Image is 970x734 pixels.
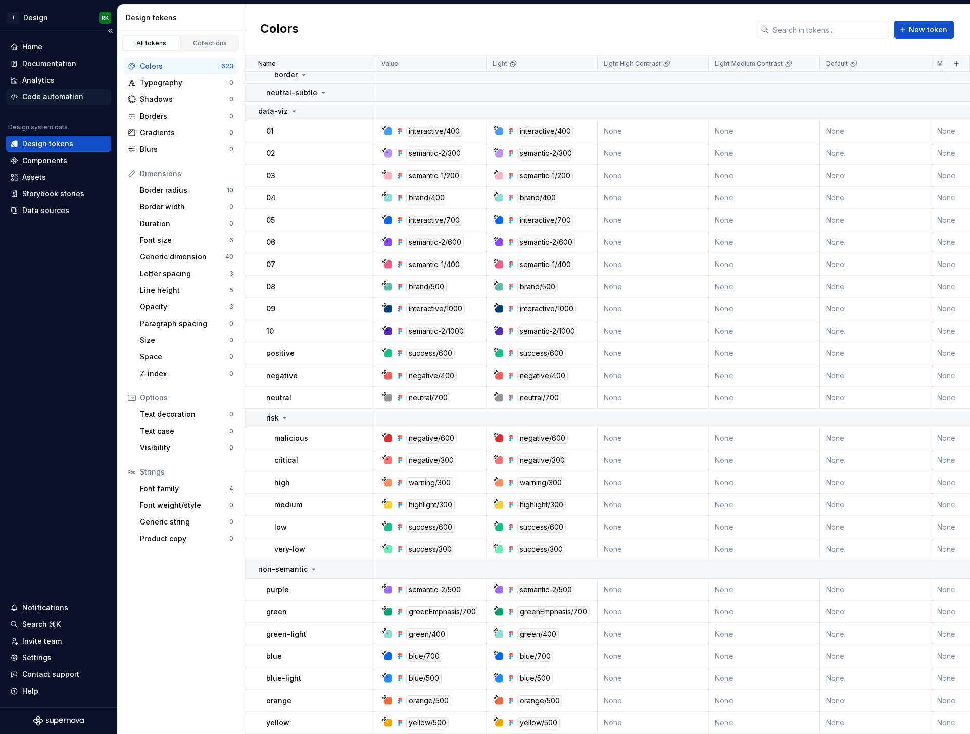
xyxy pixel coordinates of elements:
[266,193,276,203] p: 04
[266,348,295,358] p: positive
[709,342,820,364] td: None
[258,60,276,68] p: Name
[266,585,289,595] p: purple
[709,320,820,342] td: None
[406,544,454,555] div: success/300
[820,253,931,276] td: None
[229,112,233,120] div: 0
[709,494,820,516] td: None
[2,7,115,28] button: IDesignRK
[136,282,237,298] a: Line height5
[598,120,709,142] td: None
[709,231,820,253] td: None
[140,426,229,436] div: Text case
[820,120,931,142] td: None
[140,467,233,477] div: Strings
[140,169,233,179] div: Dimensions
[229,501,233,509] div: 0
[406,303,465,314] div: interactive/1000
[598,712,709,734] td: None
[820,342,931,364] td: None
[140,285,229,295] div: Line height
[709,579,820,601] td: None
[709,471,820,494] td: None
[406,215,462,226] div: interactive/700
[140,235,229,245] div: Font size
[229,485,233,493] div: 4
[6,650,111,666] a: Settings
[136,365,237,382] a: Z-index0
[140,219,229,229] div: Duration
[598,516,709,538] td: None
[406,392,450,403] div: neutral/700
[124,125,237,141] a: Gradients0
[266,393,292,403] p: neutral
[820,601,931,623] td: None
[274,522,287,532] p: low
[103,24,117,38] button: Collapse sidebar
[140,128,229,138] div: Gradients
[266,371,298,381] p: negative
[517,326,577,337] div: semantic-2/1000
[266,607,287,617] p: green
[598,471,709,494] td: None
[274,455,298,465] p: critical
[266,651,282,661] p: blue
[406,651,442,662] div: blue/700
[136,299,237,315] a: Opacity3
[517,126,573,137] div: interactive/400
[140,252,225,262] div: Generic dimension
[406,348,455,359] div: success/600
[140,335,229,345] div: Size
[229,145,233,153] div: 0
[229,353,233,361] div: 0
[517,628,559,640] div: green/400
[820,364,931,387] td: None
[6,666,111,683] button: Contact support
[22,653,52,663] div: Settings
[140,369,229,379] div: Z-index
[598,538,709,560] td: None
[6,152,111,169] a: Components
[229,320,233,328] div: 0
[820,142,931,165] td: None
[598,387,709,409] td: None
[22,686,38,696] div: Help
[517,717,560,728] div: yellow/500
[598,253,709,276] td: None
[22,669,79,679] div: Contact support
[229,129,233,137] div: 0
[136,423,237,439] a: Text case0
[22,42,42,52] div: Home
[33,716,84,726] a: Supernova Logo
[709,645,820,667] td: None
[709,449,820,471] td: None
[820,712,931,734] td: None
[493,60,507,68] p: Light
[820,690,931,712] td: None
[820,645,931,667] td: None
[274,544,305,554] p: very-low
[820,494,931,516] td: None
[709,209,820,231] td: None
[140,94,229,104] div: Shadows
[136,216,237,232] a: Duration0
[266,171,275,181] p: 03
[604,60,661,68] p: Light High Contrast
[517,215,573,226] div: interactive/700
[6,202,111,219] a: Data sources
[598,187,709,209] td: None
[140,202,229,212] div: Border width
[6,89,111,105] a: Code automation
[266,629,306,639] p: green-light
[221,62,233,70] div: 623
[709,142,820,165] td: None
[266,88,317,98] p: neutral-subtle
[274,433,308,443] p: malicious
[140,319,229,329] div: Paragraph spacing
[140,61,221,71] div: Colors
[266,326,274,336] p: 10
[140,393,233,403] div: Options
[229,427,233,435] div: 0
[517,370,568,381] div: negative/400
